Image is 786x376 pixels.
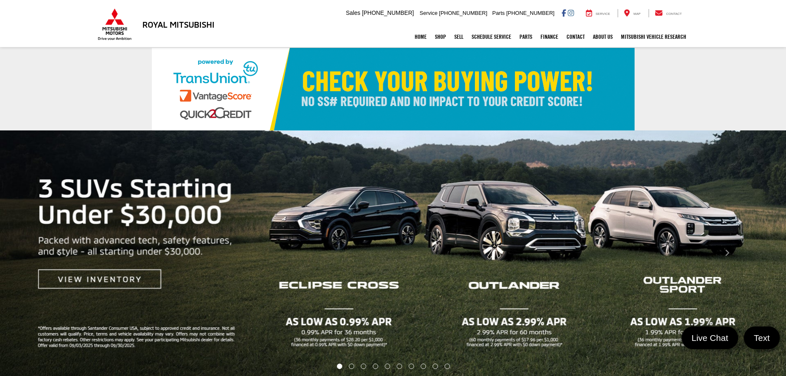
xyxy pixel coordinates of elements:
[467,26,515,47] a: Schedule Service: Opens in a new tab
[649,9,688,17] a: Contact
[408,364,414,369] li: Go to slide number 7.
[589,26,617,47] a: About Us
[617,26,690,47] a: Mitsubishi Vehicle Research
[432,364,438,369] li: Go to slide number 9.
[361,364,366,369] li: Go to slide number 3.
[580,9,616,17] a: Service
[506,10,555,16] span: [PHONE_NUMBER]
[142,20,215,29] h3: Royal Mitsubishi
[744,326,780,349] a: Text
[492,10,505,16] span: Parts
[668,147,786,359] button: Click to view next picture.
[682,326,738,349] a: Live Chat
[444,364,450,369] li: Go to slide number 10.
[450,26,467,47] a: Sell
[515,26,536,47] a: Parts: Opens in a new tab
[666,12,682,16] span: Contact
[633,12,640,16] span: Map
[337,364,342,369] li: Go to slide number 1.
[750,332,774,343] span: Text
[596,12,610,16] span: Service
[536,26,562,47] a: Finance
[349,364,354,369] li: Go to slide number 2.
[568,9,574,16] a: Instagram: Click to visit our Instagram page
[373,364,378,369] li: Go to slide number 4.
[96,8,133,40] img: Mitsubishi
[431,26,450,47] a: Shop
[411,26,431,47] a: Home
[346,9,360,16] span: Sales
[562,9,566,16] a: Facebook: Click to visit our Facebook page
[397,364,402,369] li: Go to slide number 6.
[687,332,732,343] span: Live Chat
[152,48,635,130] img: Check Your Buying Power
[362,9,414,16] span: [PHONE_NUMBER]
[420,364,426,369] li: Go to slide number 8.
[618,9,647,17] a: Map
[420,10,437,16] span: Service
[385,364,390,369] li: Go to slide number 5.
[562,26,589,47] a: Contact
[439,10,487,16] span: [PHONE_NUMBER]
